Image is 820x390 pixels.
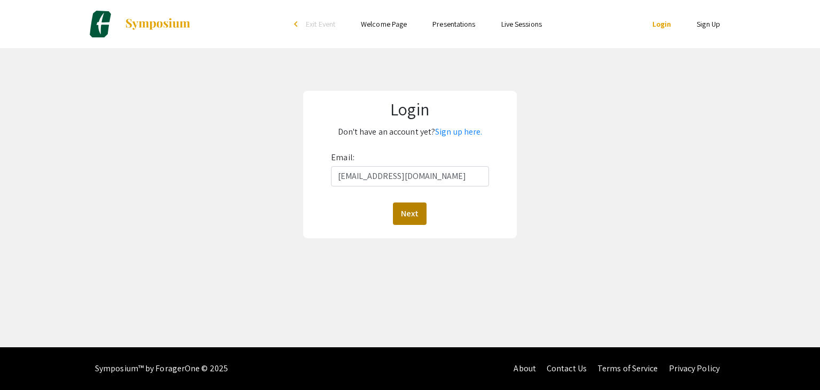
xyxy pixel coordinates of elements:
a: About [514,363,536,374]
a: Live Sessions [501,19,542,29]
span: Exit Event [306,19,335,29]
a: Terms of Service [597,363,658,374]
div: arrow_back_ios [294,21,301,27]
a: Sign Up [697,19,720,29]
a: Login [652,19,672,29]
div: Symposium™ by ForagerOne © 2025 [95,347,228,390]
a: Privacy Policy [669,363,720,374]
a: Sign up here. [435,126,482,137]
img: Charlotte Biomedical Sciences Symposium 2025 [87,11,114,37]
a: Contact Us [547,363,587,374]
a: Presentations [432,19,475,29]
button: Next [393,202,427,225]
h1: Login [311,99,508,119]
a: Welcome Page [361,19,407,29]
img: Symposium by ForagerOne [124,18,191,30]
iframe: Chat [8,342,45,382]
label: Email: [331,149,354,166]
p: Don't have an account yet? [311,123,508,141]
a: Charlotte Biomedical Sciences Symposium 2025 [87,11,191,37]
